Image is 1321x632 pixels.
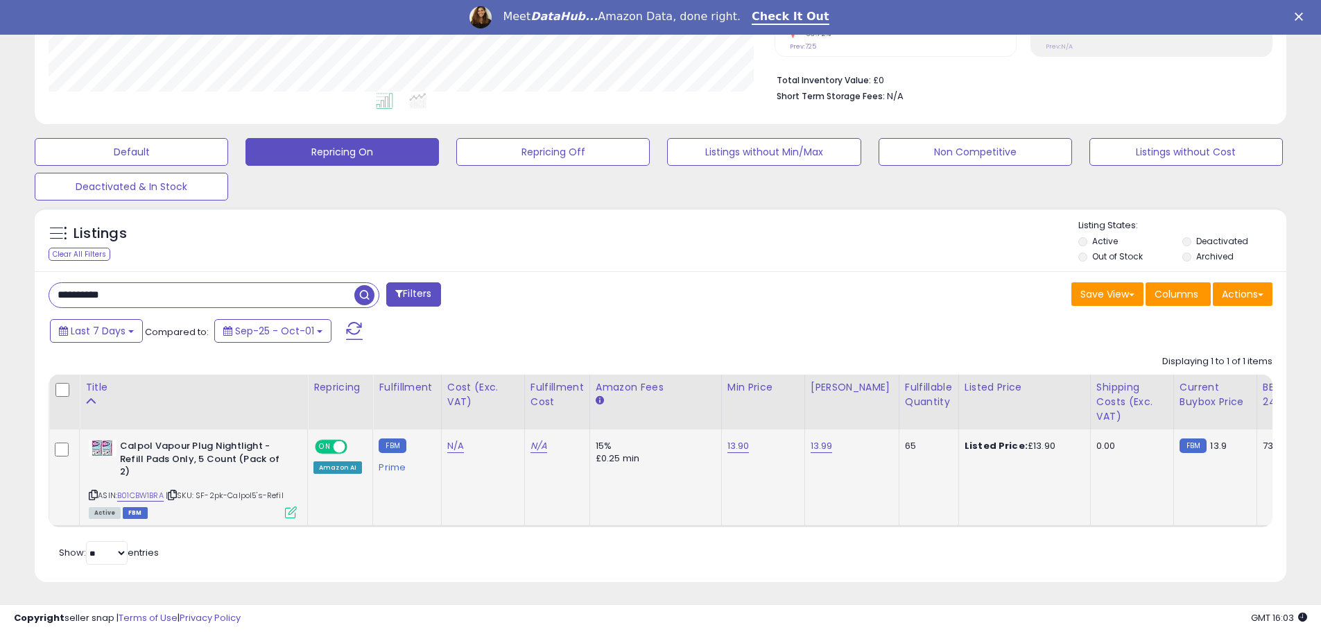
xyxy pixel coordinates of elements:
button: Sep-25 - Oct-01 [214,319,331,343]
a: B01CBW1BRA [117,490,164,502]
a: 13.99 [811,439,833,453]
strong: Copyright [14,611,64,624]
a: Check It Out [752,10,829,25]
span: Last 7 Days [71,324,126,338]
div: Min Price [727,380,799,395]
label: Deactivated [1196,235,1248,247]
div: ASIN: [89,440,297,517]
div: seller snap | | [14,612,241,625]
div: 65 [905,440,948,452]
div: Title [85,380,302,395]
b: Calpol Vapour Plug Nightlight - Refill Pads Only, 5 Count (Pack of 2) [120,440,288,482]
a: Privacy Policy [180,611,241,624]
span: FBM [123,507,148,519]
b: Total Inventory Value: [777,74,871,86]
p: Listing States: [1078,219,1286,232]
span: 13.9 [1210,439,1227,452]
small: FBM [1180,438,1207,453]
small: FBM [379,438,406,453]
div: Meet Amazon Data, done right. [503,10,741,24]
div: Displaying 1 to 1 of 1 items [1162,355,1272,368]
div: [PERSON_NAME] [811,380,893,395]
span: Compared to: [145,325,209,339]
small: -63.72% [796,28,831,39]
button: Listings without Cost [1089,138,1283,166]
div: £13.90 [965,440,1080,452]
div: Listed Price [965,380,1085,395]
div: Close [1295,12,1309,21]
div: Fulfillment Cost [530,380,584,409]
div: Amazon Fees [596,380,716,395]
a: N/A [447,439,464,453]
small: Amazon Fees. [596,395,604,407]
h5: Listings [74,224,127,244]
button: Last 7 Days [50,319,143,343]
div: 15% [596,440,711,452]
small: Prev: N/A [1046,42,1073,51]
label: Archived [1196,250,1234,262]
div: Amazon AI [313,461,362,474]
div: Shipping Costs (Exc. VAT) [1096,380,1168,424]
li: £0 [777,71,1262,87]
button: Actions [1213,282,1272,306]
label: Active [1092,235,1118,247]
div: Prime [379,456,430,473]
span: Show: entries [59,546,159,559]
span: Sep-25 - Oct-01 [235,324,314,338]
span: All listings currently available for purchase on Amazon [89,507,121,519]
button: Filters [386,282,440,307]
div: Cost (Exc. VAT) [447,380,519,409]
img: Profile image for Georgie [469,6,492,28]
button: Deactivated & In Stock [35,173,228,200]
div: Repricing [313,380,367,395]
div: 0.00 [1096,440,1163,452]
span: OFF [345,441,368,453]
a: Terms of Use [119,611,178,624]
div: BB Share 24h. [1263,380,1313,409]
small: Prev: 725 [790,42,816,51]
span: ON [316,441,334,453]
div: Clear All Filters [49,248,110,261]
span: N/A [887,89,904,103]
div: £0.25 min [596,452,711,465]
i: DataHub... [530,10,598,23]
button: Non Competitive [879,138,1072,166]
div: Current Buybox Price [1180,380,1251,409]
button: Columns [1146,282,1211,306]
span: 2025-10-9 16:03 GMT [1251,611,1307,624]
div: 73% [1263,440,1309,452]
button: Default [35,138,228,166]
button: Listings without Min/Max [667,138,861,166]
label: Out of Stock [1092,250,1143,262]
b: Short Term Storage Fees: [777,90,885,102]
button: Repricing Off [456,138,650,166]
div: Fulfillable Quantity [905,380,953,409]
div: Fulfillment [379,380,435,395]
a: 13.90 [727,439,750,453]
b: Listed Price: [965,439,1028,452]
img: 41gttV8iYsL._SL40_.jpg [89,440,116,456]
button: Repricing On [245,138,439,166]
button: Save View [1071,282,1143,306]
a: N/A [530,439,547,453]
span: | SKU: SF-2pk-Calpol5's-Refil [166,490,284,501]
span: Columns [1155,287,1198,301]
